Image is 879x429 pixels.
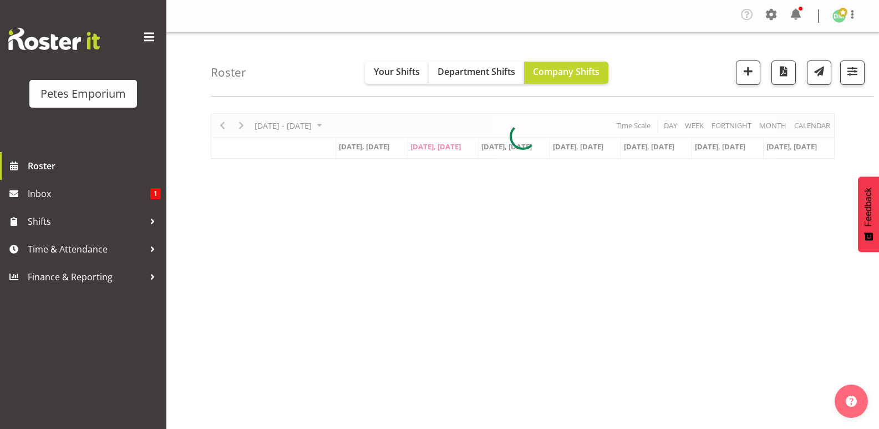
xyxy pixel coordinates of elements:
button: Send a list of all shifts for the selected filtered period to all rostered employees. [807,60,831,85]
span: Roster [28,158,161,174]
button: Add a new shift [736,60,760,85]
span: Department Shifts [438,65,515,78]
button: Filter Shifts [840,60,865,85]
h4: Roster [211,66,246,79]
button: Feedback - Show survey [858,176,879,252]
img: david-mcauley697.jpg [832,9,846,23]
img: help-xxl-2.png [846,396,857,407]
span: Inbox [28,185,150,202]
button: Your Shifts [365,62,429,84]
span: Finance & Reporting [28,269,144,285]
div: Petes Emporium [40,85,126,102]
span: Feedback [863,188,873,226]
span: Your Shifts [374,65,420,78]
span: 1 [150,188,161,199]
button: Download a PDF of the roster according to the set date range. [771,60,796,85]
img: Rosterit website logo [8,28,100,50]
span: Shifts [28,213,144,230]
button: Company Shifts [524,62,608,84]
span: Time & Attendance [28,241,144,258]
button: Department Shifts [429,62,524,84]
span: Company Shifts [533,65,599,78]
